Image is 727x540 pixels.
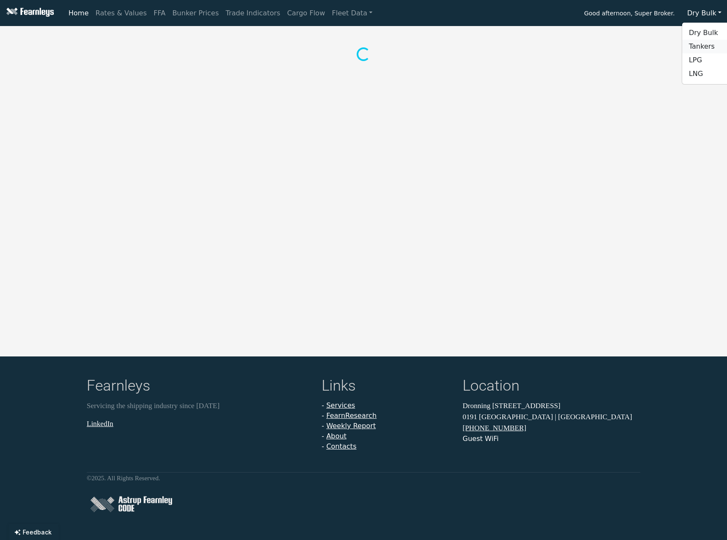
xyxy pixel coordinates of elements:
[322,411,452,421] li: -
[463,400,640,412] p: Dronning [STREET_ADDRESS]
[222,5,284,22] a: Trade Indicators
[322,377,452,397] h4: Links
[463,434,498,444] button: Guest WiFi
[326,412,377,420] a: FearnResearch
[284,5,328,22] a: Cargo Flow
[92,5,150,22] a: Rates & Values
[169,5,222,22] a: Bunker Prices
[150,5,169,22] a: FFA
[463,411,640,422] p: 0191 [GEOGRAPHIC_DATA] | [GEOGRAPHIC_DATA]
[4,8,54,18] img: Fearnleys Logo
[322,431,452,441] li: -
[322,441,452,452] li: -
[326,422,376,430] a: Weekly Report
[584,7,674,21] span: Good afternoon, Super Broker.
[463,377,640,397] h4: Location
[328,5,376,22] a: Fleet Data
[87,419,113,427] a: LinkedIn
[682,5,727,21] button: Dry Bulk
[65,5,92,22] a: Home
[87,475,160,482] small: © 2025 . All Rights Reserved.
[326,401,355,409] a: Services
[463,424,526,432] a: [PHONE_NUMBER]
[322,400,452,411] li: -
[326,442,357,450] a: Contacts
[87,400,311,412] p: Servicing the shipping industry since [DATE]
[87,377,311,397] h4: Fearnleys
[326,432,346,440] a: About
[322,421,452,431] li: -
